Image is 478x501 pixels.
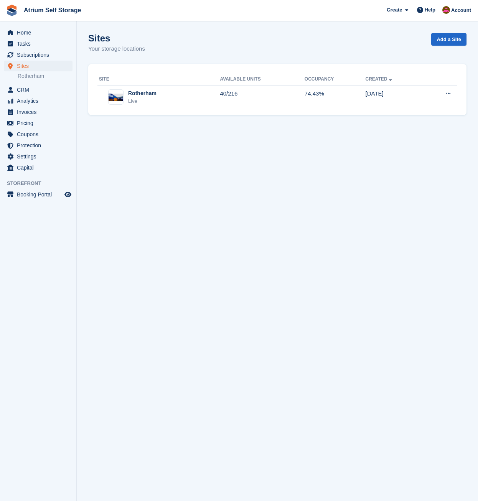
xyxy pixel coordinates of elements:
span: CRM [17,84,63,95]
th: Occupancy [305,73,366,86]
a: menu [4,38,73,49]
a: menu [4,49,73,60]
span: Tasks [17,38,63,49]
a: menu [4,189,73,200]
a: menu [4,140,73,151]
span: Help [425,6,435,14]
a: Add a Site [431,33,466,46]
span: Settings [17,151,63,162]
span: Create [387,6,402,14]
a: menu [4,96,73,106]
span: Invoices [17,107,63,117]
a: Created [366,76,394,82]
a: menu [4,129,73,140]
a: menu [4,107,73,117]
td: 74.43% [305,85,366,109]
td: [DATE] [366,85,424,109]
a: menu [4,151,73,162]
p: Your storage locations [88,44,145,53]
a: Preview store [63,190,73,199]
a: menu [4,61,73,71]
span: Sites [17,61,63,71]
a: menu [4,84,73,95]
h1: Sites [88,33,145,43]
span: Home [17,27,63,38]
th: Available Units [220,73,304,86]
span: Account [451,7,471,14]
a: Atrium Self Storage [21,4,84,16]
a: Rotherham [18,73,73,80]
span: Subscriptions [17,49,63,60]
img: stora-icon-8386f47178a22dfd0bd8f6a31ec36ba5ce8667c1dd55bd0f319d3a0aa187defe.svg [6,5,18,16]
img: Mark Rhodes [442,6,450,14]
th: Site [97,73,220,86]
div: Rotherham [128,89,157,97]
span: Coupons [17,129,63,140]
span: Booking Portal [17,189,63,200]
span: Capital [17,162,63,173]
img: Image of Rotherham site [109,94,123,101]
a: menu [4,27,73,38]
span: Storefront [7,180,76,187]
a: menu [4,162,73,173]
div: Live [128,97,157,105]
span: Protection [17,140,63,151]
span: Analytics [17,96,63,106]
span: Pricing [17,118,63,129]
td: 40/216 [220,85,304,109]
a: menu [4,118,73,129]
